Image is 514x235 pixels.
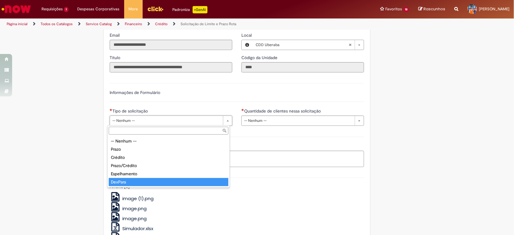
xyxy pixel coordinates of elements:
div: Crédito [109,153,228,162]
div: -- Nenhum -- [109,137,228,145]
div: DexPara [109,178,228,186]
div: Prazo [109,145,228,153]
div: Espelhamento [109,170,228,178]
ul: Tipo de solicitação [108,136,230,187]
div: Prazo/Crédito [109,162,228,170]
